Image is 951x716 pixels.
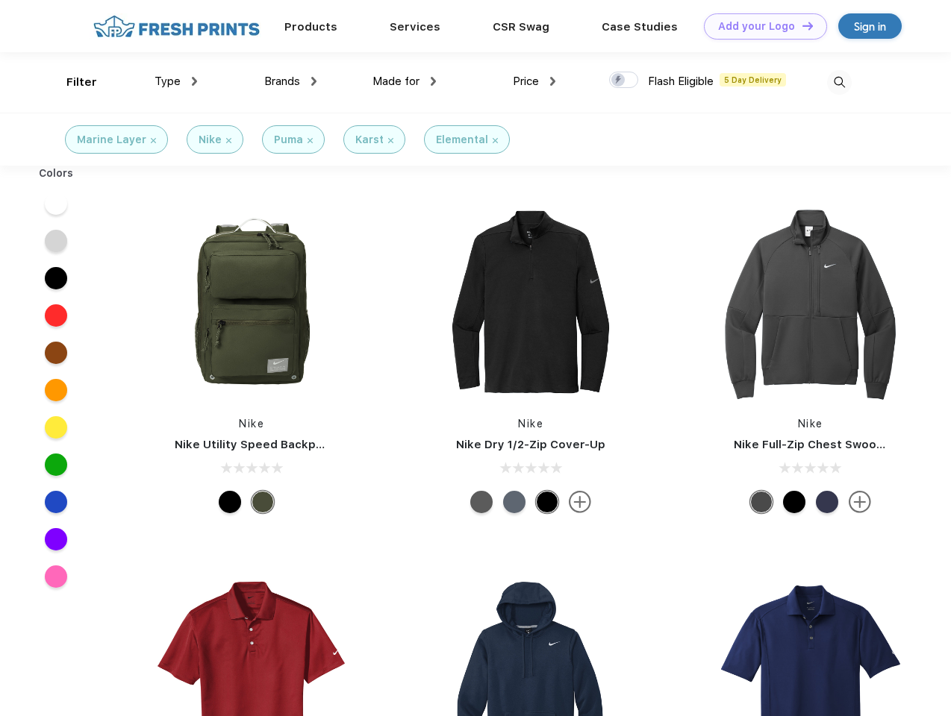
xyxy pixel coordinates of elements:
img: dropdown.png [311,77,317,86]
img: func=resize&h=266 [711,203,910,401]
img: filter_cancel.svg [151,138,156,143]
span: 5 Day Delivery [720,73,786,87]
a: Nike Utility Speed Backpack [175,438,336,451]
div: Anthracite [750,491,773,513]
img: filter_cancel.svg [388,138,393,143]
img: fo%20logo%202.webp [89,13,264,40]
a: Nike [798,418,823,430]
a: Services [390,20,440,34]
div: Black [783,491,805,513]
span: Brands [264,75,300,88]
img: filter_cancel.svg [226,138,231,143]
div: Black [536,491,558,513]
span: Flash Eligible [648,75,714,88]
img: more.svg [849,491,871,513]
a: Nike [518,418,543,430]
div: Sign in [854,18,886,35]
img: dropdown.png [192,77,197,86]
div: Black Heather [470,491,493,513]
span: Price [513,75,539,88]
div: Marine Layer [77,132,146,148]
div: Black [219,491,241,513]
div: Navy Heather [503,491,526,513]
div: Karst [355,132,384,148]
a: Nike [239,418,264,430]
img: more.svg [569,491,591,513]
div: Midnight Navy [816,491,838,513]
img: filter_cancel.svg [493,138,498,143]
img: desktop_search.svg [827,70,852,95]
a: Sign in [838,13,902,39]
div: Elemental [436,132,488,148]
img: filter_cancel.svg [308,138,313,143]
a: Products [284,20,337,34]
div: Puma [274,132,303,148]
span: Type [155,75,181,88]
div: Colors [28,166,85,181]
img: DT [802,22,813,30]
img: func=resize&h=266 [431,203,630,401]
div: Add your Logo [718,20,795,33]
img: dropdown.png [550,77,555,86]
div: Filter [66,74,97,91]
a: Nike Full-Zip Chest Swoosh Jacket [734,438,932,451]
div: Nike [199,132,222,148]
a: Nike Dry 1/2-Zip Cover-Up [456,438,605,451]
a: CSR Swag [493,20,549,34]
img: dropdown.png [431,77,436,86]
img: func=resize&h=266 [152,203,351,401]
span: Made for [372,75,420,88]
div: Cargo Khaki [252,491,274,513]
